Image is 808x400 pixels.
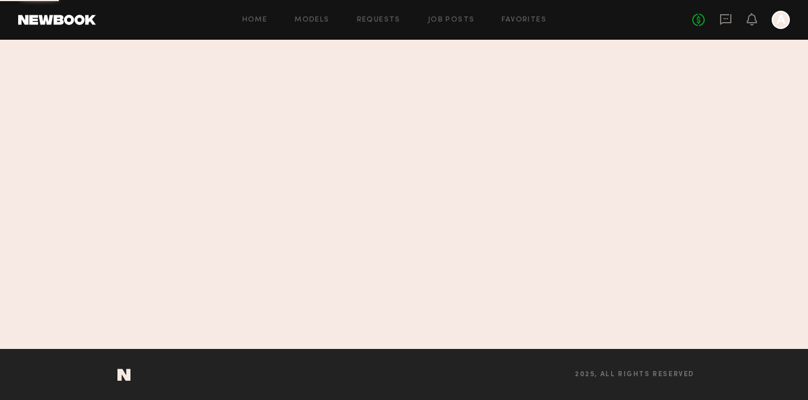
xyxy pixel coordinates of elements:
a: Requests [357,16,401,24]
span: 2025, all rights reserved [575,371,695,378]
a: Home [242,16,268,24]
a: Job Posts [428,16,475,24]
a: Models [294,16,329,24]
a: Favorites [502,16,546,24]
a: A [772,11,790,29]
